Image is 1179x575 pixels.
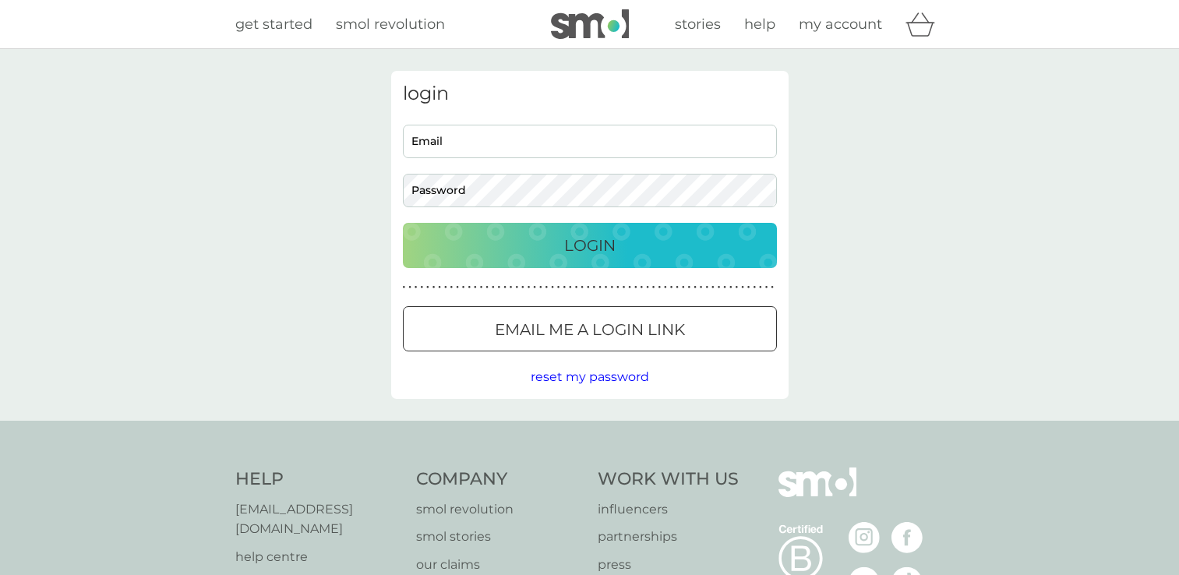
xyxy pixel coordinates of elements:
[598,499,739,520] a: influencers
[753,284,756,291] p: ●
[581,284,584,291] p: ●
[416,467,582,492] h4: Company
[652,284,655,291] p: ●
[593,284,596,291] p: ●
[444,284,447,291] p: ●
[416,555,582,575] a: our claims
[557,284,560,291] p: ●
[646,284,649,291] p: ●
[891,522,923,553] img: visit the smol Facebook page
[744,16,775,33] span: help
[705,284,708,291] p: ●
[515,284,518,291] p: ●
[744,13,775,36] a: help
[403,223,777,268] button: Login
[521,284,524,291] p: ●
[564,233,616,258] p: Login
[403,83,777,105] h3: login
[623,284,626,291] p: ●
[747,284,750,291] p: ●
[759,284,762,291] p: ●
[510,284,513,291] p: ●
[628,284,631,291] p: ●
[563,284,566,291] p: ●
[492,284,495,291] p: ●
[415,284,418,291] p: ●
[575,284,578,291] p: ●
[700,284,703,291] p: ●
[551,9,629,39] img: smol
[531,367,649,387] button: reset my password
[849,522,880,553] img: visit the smol Instagram page
[528,284,531,291] p: ●
[771,284,774,291] p: ●
[403,306,777,351] button: Email me a login link
[336,16,445,33] span: smol revolution
[495,317,685,342] p: Email me a login link
[676,284,679,291] p: ●
[682,284,685,291] p: ●
[711,284,715,291] p: ●
[778,467,856,520] img: smol
[664,284,667,291] p: ●
[426,284,429,291] p: ●
[539,284,542,291] p: ●
[462,284,465,291] p: ●
[485,284,489,291] p: ●
[531,369,649,384] span: reset my password
[336,13,445,36] a: smol revolution
[598,284,602,291] p: ●
[598,467,739,492] h4: Work With Us
[408,284,411,291] p: ●
[616,284,620,291] p: ●
[545,284,549,291] p: ●
[533,284,536,291] p: ●
[905,9,944,40] div: basket
[799,16,882,33] span: my account
[736,284,739,291] p: ●
[598,527,739,547] a: partnerships
[675,13,721,36] a: stories
[765,284,768,291] p: ●
[641,284,644,291] p: ●
[403,284,406,291] p: ●
[432,284,436,291] p: ●
[235,13,312,36] a: get started
[587,284,590,291] p: ●
[729,284,732,291] p: ●
[420,284,423,291] p: ●
[416,527,582,547] a: smol stories
[675,16,721,33] span: stories
[480,284,483,291] p: ●
[503,284,507,291] p: ●
[569,284,572,291] p: ●
[688,284,691,291] p: ●
[235,547,401,567] a: help centre
[634,284,637,291] p: ●
[416,499,582,520] a: smol revolution
[474,284,477,291] p: ●
[468,284,471,291] p: ●
[235,16,312,33] span: get started
[799,13,882,36] a: my account
[438,284,441,291] p: ●
[605,284,608,291] p: ●
[450,284,454,291] p: ●
[723,284,726,291] p: ●
[670,284,673,291] p: ●
[456,284,459,291] p: ●
[610,284,613,291] p: ●
[658,284,661,291] p: ●
[498,284,501,291] p: ●
[694,284,697,291] p: ●
[235,499,401,539] a: [EMAIL_ADDRESS][DOMAIN_NAME]
[235,467,401,492] h4: Help
[598,555,739,575] a: press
